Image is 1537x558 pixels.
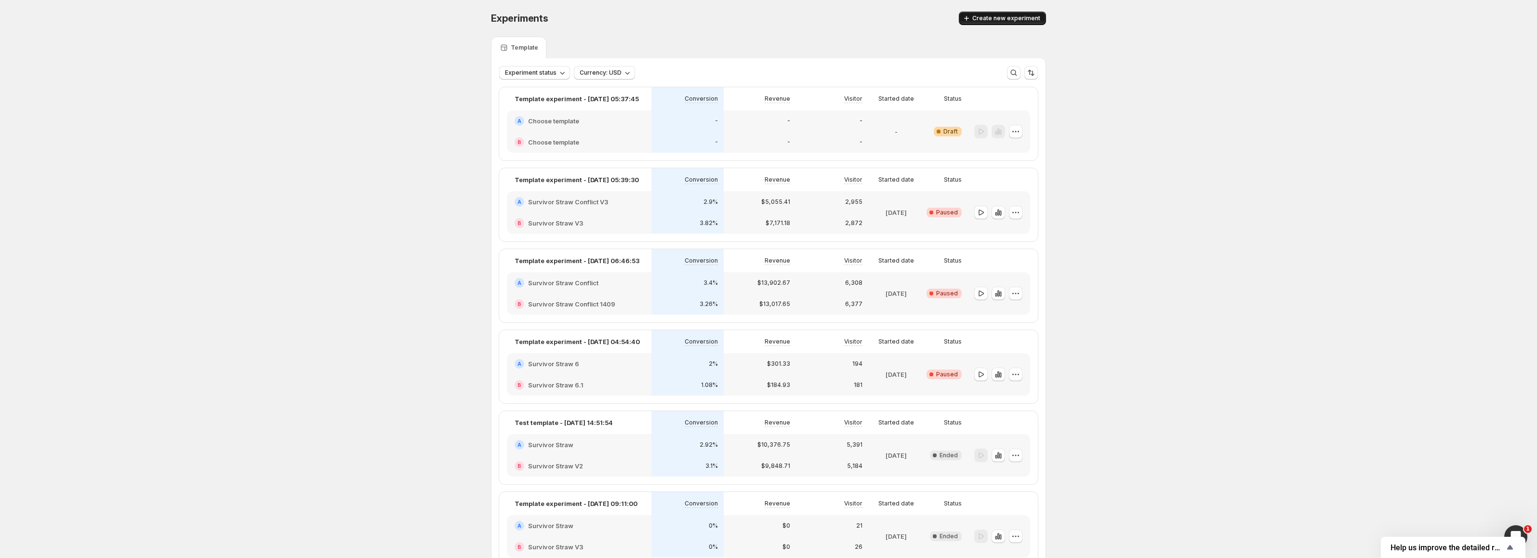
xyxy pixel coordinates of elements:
[936,290,958,297] span: Paused
[528,299,615,309] h2: Survivor Straw Conflict 1409
[528,440,573,450] h2: Survivor Straw
[757,279,790,287] p: $13,902.67
[767,381,790,389] p: $184.93
[685,338,718,345] p: Conversion
[709,360,718,368] p: 2%
[1504,525,1527,548] iframe: Intercom live chat
[944,257,962,265] p: Status
[765,257,790,265] p: Revenue
[700,441,718,449] p: 2.92%
[515,175,639,185] p: Template experiment - [DATE] 05:39:30
[15,265,104,271] div: Operator • AI Agent • Just now
[936,209,958,216] span: Paused
[701,381,718,389] p: 1.08%
[15,316,23,323] button: Upload attachment
[886,451,907,460] p: [DATE]
[580,69,622,77] span: Currency: USD
[1391,543,1504,552] span: Help us improve the detailed report for A/B campaigns
[515,94,639,104] p: Template experiment - [DATE] 05:37:45
[505,69,556,77] span: Experiment status
[844,419,862,426] p: Visitor
[703,198,718,206] p: 2.9%
[787,117,790,125] p: -
[886,289,907,298] p: [DATE]
[517,139,521,145] h2: B
[15,196,150,233] div: You’ll get replies here and in your email: ✉️
[845,300,862,308] p: 6,377
[24,248,49,256] b: [DATE]
[8,123,185,190] div: Marco says…
[757,441,790,449] p: $10,376.75
[517,382,521,388] h2: B
[886,531,907,541] p: [DATE]
[767,360,790,368] p: $301.33
[944,419,962,426] p: Status
[959,12,1046,25] button: Create new experiment
[47,5,143,12] h1: GemX: CRO & A/B Testing
[29,78,175,106] div: Handy tips: Sharing your issue screenshots and page links helps us troubleshoot your issue faster
[517,118,521,124] h2: A
[944,95,962,103] p: Status
[685,419,718,426] p: Conversion
[528,218,583,228] h2: Survivor Straw V3
[515,256,639,266] p: Template experiment - [DATE] 06:46:53
[511,44,538,52] p: Template
[700,219,718,227] p: 3.82%
[765,419,790,426] p: Revenue
[847,441,862,449] p: 5,391
[845,198,862,206] p: 2,955
[515,499,637,508] p: Template experiment - [DATE] 09:11:00
[517,463,521,469] h2: B
[787,138,790,146] p: -
[35,123,185,182] div: I made a ab test with a productpage. The App showed me version b wins with double the sales. But ...
[844,95,862,103] p: Visitor
[515,418,613,427] p: Test template - [DATE] 14:51:54
[700,300,718,308] p: 3.26%
[61,316,69,323] button: Start recording
[844,500,862,507] p: Visitor
[685,500,718,507] p: Conversion
[860,117,862,125] p: -
[944,176,962,184] p: Status
[845,219,862,227] p: 2,872
[709,543,718,551] p: 0%
[878,176,914,184] p: Started date
[1524,525,1532,533] span: 1
[169,4,186,21] div: Close
[878,419,914,426] p: Started date
[528,380,583,390] h2: Survivor Straw 6.1
[782,522,790,530] p: $0
[46,316,53,323] button: Gif picker
[515,337,640,346] p: Template experiment - [DATE] 04:54:40
[8,295,185,312] textarea: Message…
[944,500,962,507] p: Status
[165,312,181,327] button: Send a message…
[782,543,790,551] p: $0
[715,117,718,125] p: -
[715,138,718,146] p: -
[528,278,598,288] h2: Survivor Straw Conflict
[878,500,914,507] p: Started date
[685,95,718,103] p: Conversion
[944,338,962,345] p: Status
[517,220,521,226] h2: B
[886,370,907,379] p: [DATE]
[761,462,790,470] p: $9,848.71
[15,215,92,232] b: [EMAIL_ADDRESS][DOMAIN_NAME]
[844,176,862,184] p: Visitor
[10,292,183,300] div: Waiting for a teammate
[30,316,38,323] button: Emoji picker
[709,522,718,530] p: 0%
[517,361,521,367] h2: A
[54,12,93,22] p: Back [DATE]
[878,257,914,265] p: Started date
[528,116,579,126] h2: Choose template
[845,279,862,287] p: 6,308
[765,500,790,507] p: Revenue
[940,452,958,459] span: Ended
[940,532,958,540] span: Ended
[878,338,914,345] p: Started date
[765,338,790,345] p: Revenue
[6,4,25,22] button: go back
[517,280,521,286] h2: A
